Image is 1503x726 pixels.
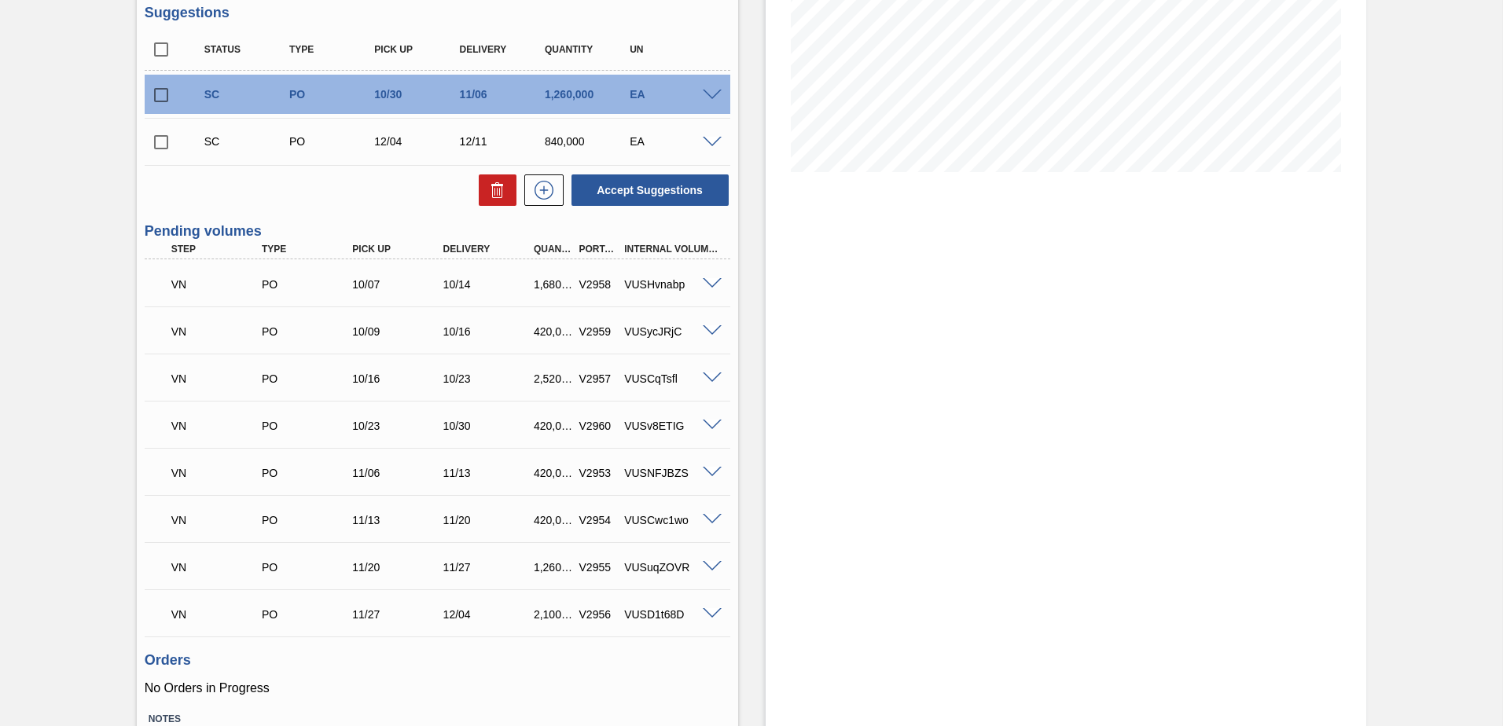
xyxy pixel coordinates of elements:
[456,88,551,101] div: 11/06/2025
[167,503,269,537] div: Trading Volume
[171,420,265,432] p: VN
[575,467,623,479] div: V2953
[258,608,359,621] div: Purchase order
[626,44,721,55] div: UN
[171,608,265,621] p: VN
[145,223,730,240] h3: Pending volumes
[167,456,269,490] div: Trading Volume
[200,88,296,101] div: Suggestion Created
[620,561,722,574] div: VUSuqZOVR
[167,597,269,632] div: Trading Volume
[439,420,541,432] div: 10/30/2025
[439,467,541,479] div: 11/13/2025
[171,372,265,385] p: VN
[258,420,359,432] div: Purchase order
[530,325,577,338] div: 420,000
[541,44,636,55] div: Quantity
[171,561,265,574] p: VN
[620,244,722,255] div: Internal Volume Id
[626,88,721,101] div: EA
[530,561,577,574] div: 1,260,000
[171,467,265,479] p: VN
[575,561,623,574] div: V2955
[258,467,359,479] div: Purchase order
[348,561,450,574] div: 11/20/2025
[439,608,541,621] div: 12/04/2025
[456,44,551,55] div: Delivery
[348,467,450,479] div: 11/06/2025
[564,173,730,207] div: Accept Suggestions
[439,278,541,291] div: 10/14/2025
[145,681,730,695] p: No Orders in Progress
[439,325,541,338] div: 10/16/2025
[530,467,577,479] div: 420,000
[620,372,722,385] div: VUSCqTsfl
[370,88,465,101] div: 10/30/2025
[575,325,623,338] div: V2959
[575,372,623,385] div: V2957
[200,135,296,148] div: Suggestion Created
[530,278,577,291] div: 1,680,000
[530,608,577,621] div: 2,100,000
[258,372,359,385] div: Purchase order
[439,372,541,385] div: 10/23/2025
[620,325,722,338] div: VUSycJRjC
[575,278,623,291] div: V2958
[575,420,623,432] div: V2960
[258,561,359,574] div: Purchase order
[348,278,450,291] div: 10/07/2025
[530,420,577,432] div: 420,000
[171,514,265,526] p: VN
[620,278,722,291] div: VUSHvnabp
[575,244,623,255] div: Portal Volume
[348,514,450,526] div: 11/13/2025
[171,278,265,291] p: VN
[620,514,722,526] div: VUSCwc1wo
[348,420,450,432] div: 10/23/2025
[171,325,265,338] p: VN
[167,244,269,255] div: Step
[200,44,296,55] div: Status
[348,325,450,338] div: 10/09/2025
[530,514,577,526] div: 420,000
[348,372,450,385] div: 10/16/2025
[167,361,269,396] div: Trading Volume
[456,135,551,148] div: 12/11/2025
[370,135,465,148] div: 12/04/2025
[541,88,636,101] div: 1,260,000
[530,244,577,255] div: Quantity
[258,514,359,526] div: Purchase order
[145,5,730,21] h3: Suggestions
[285,44,380,55] div: Type
[167,267,269,302] div: Trading Volume
[258,278,359,291] div: Purchase order
[145,652,730,669] h3: Orders
[258,325,359,338] div: Purchase order
[439,244,541,255] div: Delivery
[620,608,722,621] div: VUSD1t68D
[620,467,722,479] div: VUSNFJBZS
[575,514,623,526] div: V2954
[258,244,359,255] div: Type
[348,608,450,621] div: 11/27/2025
[167,550,269,585] div: Trading Volume
[620,420,722,432] div: VUSv8ETIG
[471,174,516,206] div: Delete Suggestions
[285,88,380,101] div: Purchase order
[575,608,623,621] div: V2956
[571,174,729,206] button: Accept Suggestions
[516,174,564,206] div: New suggestion
[285,135,380,148] div: Purchase order
[626,135,721,148] div: EA
[167,314,269,349] div: Trading Volume
[530,372,577,385] div: 2,520,000
[370,44,465,55] div: Pick up
[439,561,541,574] div: 11/27/2025
[541,135,636,148] div: 840,000
[348,244,450,255] div: Pick up
[439,514,541,526] div: 11/20/2025
[167,409,269,443] div: Trading Volume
